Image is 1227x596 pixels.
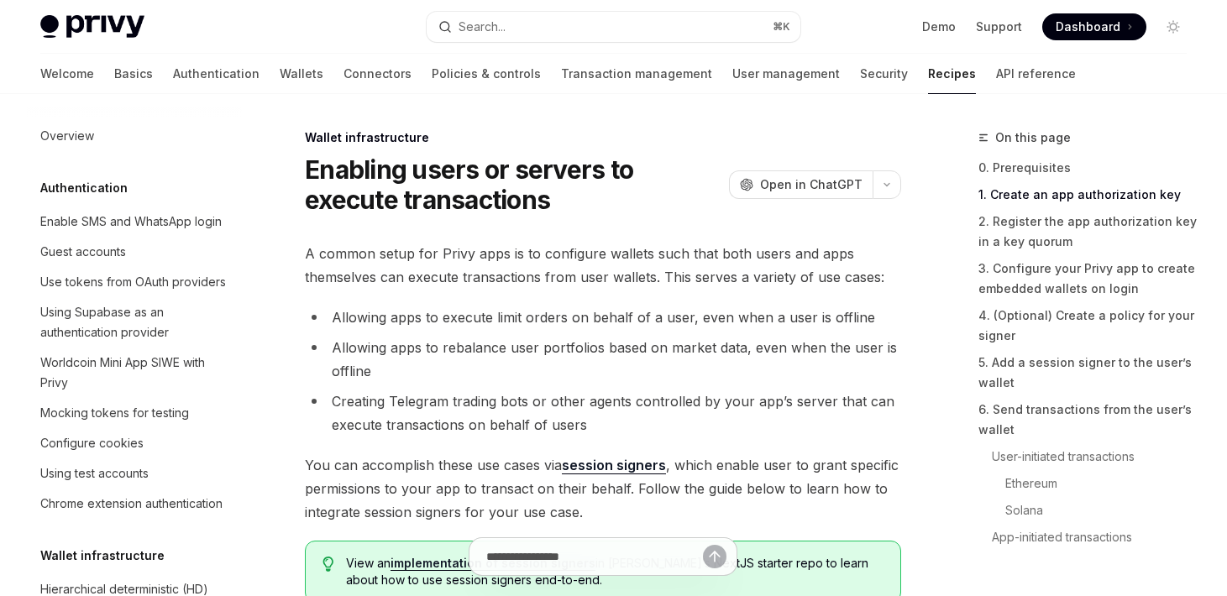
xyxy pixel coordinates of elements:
a: User-initiated transactions [978,443,1200,470]
a: Security [860,54,908,94]
a: 3. Configure your Privy app to create embedded wallets on login [978,255,1200,302]
a: session signers [562,457,666,474]
a: Chrome extension authentication [27,489,242,519]
a: Recipes [928,54,976,94]
img: light logo [40,15,144,39]
li: Allowing apps to rebalance user portfolios based on market data, even when the user is offline [305,336,901,383]
a: App-initiated transactions [978,524,1200,551]
a: 2. Register the app authorization key in a key quorum [978,208,1200,255]
span: Dashboard [1056,18,1120,35]
div: Search... [459,17,506,37]
a: Basics [114,54,153,94]
a: Welcome [40,54,94,94]
h5: Authentication [40,178,128,198]
a: Overview [27,121,242,151]
div: Guest accounts [40,242,126,262]
li: Creating Telegram trading bots or other agents controlled by your app’s server that can execute t... [305,389,901,437]
a: Demo [922,18,956,35]
a: Using test accounts [27,458,242,489]
li: Allowing apps to execute limit orders on behalf of a user, even when a user is offline [305,306,901,329]
a: Connectors [343,54,412,94]
a: Configure cookies [27,428,242,458]
a: Using Supabase as an authentication provider [27,297,242,348]
input: Ask a question... [486,538,703,575]
div: Overview [40,126,94,146]
a: User management [732,54,840,94]
a: Solana [978,497,1200,524]
a: Authentication [173,54,260,94]
button: Open in ChatGPT [729,170,873,199]
a: Policies & controls [432,54,541,94]
a: API reference [996,54,1076,94]
span: ⌘ K [773,20,790,34]
a: Enable SMS and WhatsApp login [27,207,242,237]
a: Ethereum [978,470,1200,497]
a: 4. (Optional) Create a policy for your signer [978,302,1200,349]
a: Support [976,18,1022,35]
a: Guest accounts [27,237,242,267]
a: Dashboard [1042,13,1146,40]
div: Worldcoin Mini App SIWE with Privy [40,353,232,393]
div: Configure cookies [40,433,144,453]
span: A common setup for Privy apps is to configure wallets such that both users and apps themselves ca... [305,242,901,289]
div: Mocking tokens for testing [40,403,189,423]
button: Send message [703,545,726,568]
button: Toggle dark mode [1160,13,1187,40]
span: You can accomplish these use cases via , which enable user to grant specific permissions to your ... [305,453,901,524]
button: Open search [427,12,800,42]
a: 0. Prerequisites [978,154,1200,181]
div: Use tokens from OAuth providers [40,272,226,292]
a: 1. Create an app authorization key [978,181,1200,208]
div: Using Supabase as an authentication provider [40,302,232,342]
div: Using test accounts [40,463,149,484]
a: 5. Add a session signer to the user’s wallet [978,349,1200,396]
h5: Wallet infrastructure [40,546,165,566]
a: Wallets [280,54,323,94]
div: Enable SMS and WhatsApp login [40,212,222,232]
span: Open in ChatGPT [760,176,863,193]
a: Use tokens from OAuth providers [27,267,242,297]
a: Transaction management [561,54,712,94]
span: On this page [995,128,1071,148]
a: 6. Send transactions from the user’s wallet [978,396,1200,443]
h1: Enabling users or servers to execute transactions [305,154,722,215]
div: Wallet infrastructure [305,129,901,146]
a: Mocking tokens for testing [27,398,242,428]
a: Worldcoin Mini App SIWE with Privy [27,348,242,398]
div: Chrome extension authentication [40,494,223,514]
